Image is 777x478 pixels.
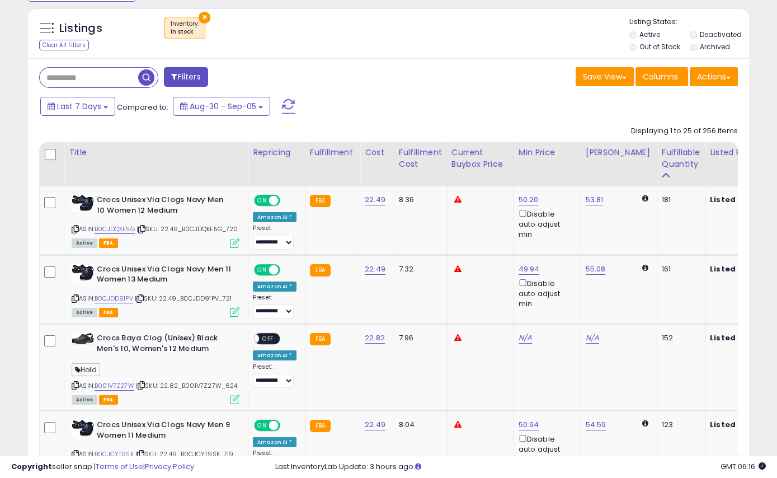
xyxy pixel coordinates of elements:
[519,419,539,430] a: 50.94
[399,195,438,205] div: 8.36
[721,461,766,472] span: 2025-09-13 06:16 GMT
[97,420,233,443] b: Crocs Unisex Via Clogs Navy Men 9 Women 11 Medium
[519,147,576,158] div: Min Price
[399,333,438,343] div: 7.96
[72,420,94,437] img: 41IIJF9zlTL._SL40_.jpg
[710,194,761,205] b: Listed Price:
[171,20,199,36] span: Inventory :
[365,147,389,158] div: Cost
[586,147,652,158] div: [PERSON_NAME]
[710,264,761,274] b: Listed Price:
[39,40,89,50] div: Clear All Filters
[136,224,238,233] span: | SKU: 22.49_B0CJDQKF5G_720
[97,264,233,288] b: Crocs Unisex Via Clogs Navy Men 11 Women 13 Medium
[639,30,660,39] label: Active
[365,264,385,275] a: 22.49
[662,333,696,343] div: 152
[96,461,143,472] a: Terms of Use
[253,147,300,158] div: Repricing
[700,30,742,39] label: Deactivated
[72,363,100,376] span: Hold
[135,294,232,303] span: | SKU: 22.49_B0CJDD91PV_721
[59,21,102,36] h5: Listings
[279,265,296,274] span: OFF
[253,363,296,388] div: Preset:
[95,224,135,234] a: B0CJDQKF5G
[253,437,296,447] div: Amazon AI *
[164,67,208,87] button: Filters
[95,294,133,303] a: B0CJDD91PV
[662,195,696,205] div: 181
[643,71,678,82] span: Columns
[365,419,385,430] a: 22.49
[279,196,296,205] span: OFF
[310,195,331,207] small: FBA
[72,333,239,403] div: ASIN:
[662,420,696,430] div: 123
[279,421,296,430] span: OFF
[710,419,761,430] b: Listed Price:
[99,238,118,248] span: FBA
[72,395,97,405] span: All listings currently available for purchase on Amazon
[631,126,738,137] div: Displaying 1 to 25 of 256 items
[255,265,269,274] span: ON
[99,395,118,405] span: FBA
[576,67,634,86] button: Save View
[519,433,572,465] div: Disable auto adjust min
[365,194,385,205] a: 22.49
[399,147,442,170] div: Fulfillment Cost
[253,294,296,319] div: Preset:
[700,42,730,51] label: Archived
[519,208,572,240] div: Disable auto adjust min
[99,308,118,317] span: FBA
[171,28,199,36] div: in stock
[275,462,766,472] div: Last InventoryLab Update: 3 hours ago.
[72,264,94,281] img: 41IIJF9zlTL._SL40_.jpg
[310,147,355,158] div: Fulfillment
[586,194,604,205] a: 53.81
[662,147,700,170] div: Fulfillable Quantity
[365,332,385,344] a: 22.82
[310,420,331,432] small: FBA
[199,12,210,24] button: ×
[136,381,238,390] span: | SKU: 22.82_B001V7Z27W_624
[635,67,688,86] button: Columns
[662,264,696,274] div: 161
[586,419,606,430] a: 54.59
[710,332,761,343] b: Listed Price:
[95,381,134,391] a: B001V7Z27W
[586,264,606,275] a: 55.08
[40,97,115,116] button: Last 7 Days
[451,147,509,170] div: Current Buybox Price
[72,333,94,344] img: 41J18Ul8fWL._SL40_.jpg
[690,67,738,86] button: Actions
[519,277,572,309] div: Disable auto adjust min
[117,102,168,113] span: Compared to:
[69,147,243,158] div: Title
[72,238,97,248] span: All listings currently available for purchase on Amazon
[253,282,296,292] div: Amazon AI *
[72,195,94,212] img: 41IIJF9zlTL._SL40_.jpg
[399,264,438,274] div: 7.32
[519,264,540,275] a: 49.94
[519,194,539,205] a: 50.20
[253,350,296,360] div: Amazon AI *
[57,101,101,112] span: Last 7 Days
[190,101,256,112] span: Aug-30 - Sep-05
[255,421,269,430] span: ON
[629,17,749,27] p: Listing States:
[72,308,97,317] span: All listings currently available for purchase on Amazon
[11,462,194,472] div: seller snap | |
[173,97,270,116] button: Aug-30 - Sep-05
[399,420,438,430] div: 8.04
[310,333,331,345] small: FBA
[72,195,239,247] div: ASIN:
[11,461,52,472] strong: Copyright
[97,333,233,357] b: Crocs Baya Clog (Unisex) Black Men's 10, Women's 12 Medium
[97,195,233,218] b: Crocs Unisex Via Clogs Navy Men 10 Women 12 Medium
[519,332,532,344] a: N/A
[72,264,239,316] div: ASIN:
[586,332,599,344] a: N/A
[310,264,331,277] small: FBA
[145,461,194,472] a: Privacy Policy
